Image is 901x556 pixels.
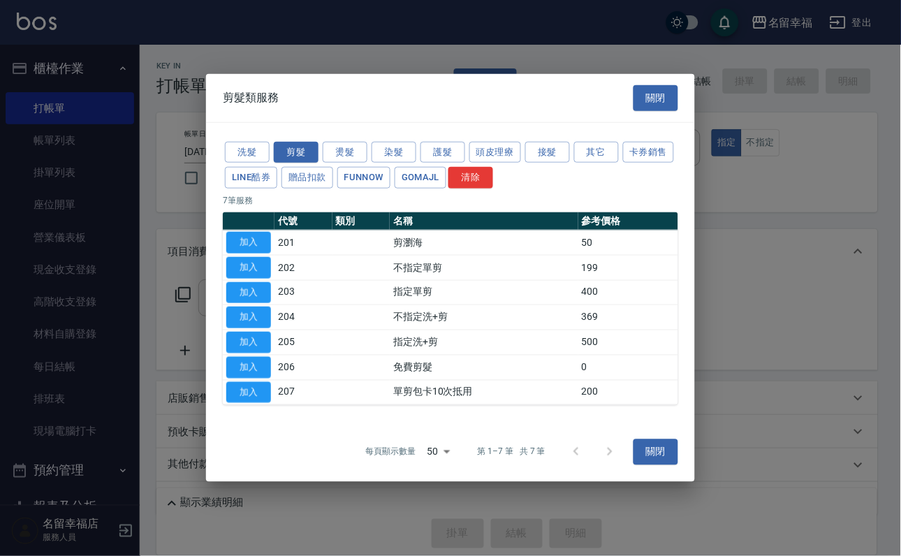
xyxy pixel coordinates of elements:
button: 護髮 [420,141,465,163]
th: 名稱 [390,212,578,231]
button: 卡券銷售 [623,141,675,163]
td: 不指定洗+剪 [390,305,578,330]
button: LINE酷券 [225,167,277,189]
td: 202 [274,255,332,280]
button: 關閉 [633,85,678,111]
td: 207 [274,380,332,405]
button: 加入 [226,307,271,328]
td: 206 [274,355,332,380]
td: 指定洗+剪 [390,330,578,355]
td: 不指定單剪 [390,255,578,280]
button: 清除 [448,167,493,189]
td: 369 [578,305,678,330]
td: 200 [578,380,678,405]
td: 剪瀏海 [390,230,578,255]
td: 205 [274,330,332,355]
th: 參考價格 [578,212,678,231]
td: 500 [578,330,678,355]
td: 204 [274,305,332,330]
button: 加入 [226,381,271,403]
span: 剪髮類服務 [223,91,279,105]
button: 燙髮 [323,141,367,163]
button: 接髮 [525,141,570,163]
td: 201 [274,230,332,255]
p: 每頁顯示數量 [366,446,416,458]
th: 代號 [274,212,332,231]
th: 類別 [332,212,390,231]
button: 加入 [226,281,271,303]
td: 203 [274,280,332,305]
td: 指定單剪 [390,280,578,305]
div: 50 [422,433,455,471]
td: 400 [578,280,678,305]
button: 剪髮 [274,141,318,163]
td: 50 [578,230,678,255]
button: 加入 [226,357,271,379]
button: 加入 [226,332,271,353]
button: 其它 [574,141,619,163]
td: 單剪包卡10次抵用 [390,380,578,405]
button: 染髮 [372,141,416,163]
button: GOMAJL [395,167,446,189]
td: 199 [578,255,678,280]
td: 0 [578,355,678,380]
button: 頭皮理療 [469,141,521,163]
p: 7 筆服務 [223,194,678,207]
p: 第 1–7 筆 共 7 筆 [478,446,545,458]
button: FUNNOW [337,167,390,189]
button: 關閉 [633,439,678,465]
button: 洗髮 [225,141,270,163]
button: 贈品扣款 [281,167,333,189]
button: 加入 [226,257,271,279]
td: 免費剪髮 [390,355,578,380]
button: 加入 [226,232,271,254]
